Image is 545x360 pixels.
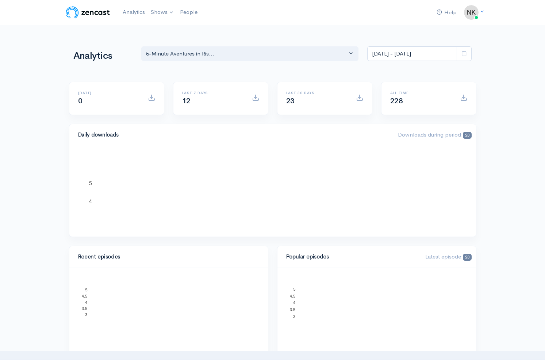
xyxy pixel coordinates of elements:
h4: Recent episodes [78,254,255,260]
span: Downloads during period: [398,131,471,138]
span: 0 [78,96,82,106]
h4: Popular episodes [286,254,417,260]
h6: [DATE] [78,91,139,95]
h1: Analytics [73,51,133,61]
img: ... [464,5,479,20]
h4: Daily downloads [78,132,389,138]
img: ZenCast Logo [65,5,111,20]
text: 5 [293,287,295,291]
span: 20 [463,254,471,261]
h6: All time [390,91,451,95]
span: 12 [182,96,191,106]
a: People [177,4,200,20]
text: 3 [293,314,295,319]
text: 3 [85,312,87,317]
span: 23 [286,96,295,106]
input: analytics date range selector [367,46,457,61]
a: Analytics [120,4,148,20]
text: 3.5 [81,306,87,310]
text: 4.5 [289,294,295,298]
a: Shows [148,4,177,20]
text: 3.5 [289,307,295,312]
text: 4 [89,198,92,204]
text: 4 [85,300,87,304]
svg: A chart. [78,155,461,228]
span: 20 [463,132,471,139]
text: 4 [293,300,295,305]
text: 5 [85,287,87,292]
span: 228 [390,96,403,106]
h6: Last 30 days [286,91,347,95]
h6: Last 7 days [182,91,243,95]
svg: A chart. [286,277,461,350]
text: 5 [89,180,92,186]
button: 5-Minute Aventures in Ris... [141,46,359,61]
text: 4.5 [81,294,87,298]
svg: A chart. [78,277,253,350]
a: Help [434,5,460,20]
div: 5-Minute Aventures in Ris... [146,50,348,58]
span: Latest episode: [425,253,471,260]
